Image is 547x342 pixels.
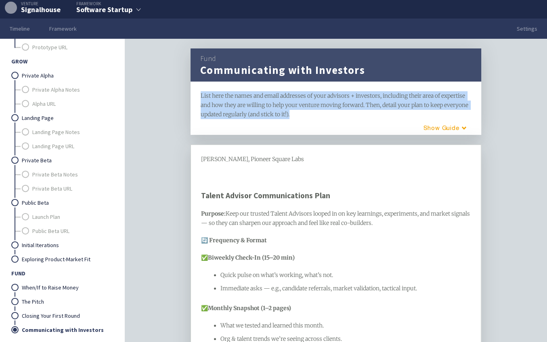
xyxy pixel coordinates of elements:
div: Software Startup [76,6,132,13]
span: Biweekly Check-In (15–20 min) [208,254,295,261]
a: Closing Your First Round [22,309,112,323]
h1: Communicating with Investors [200,63,365,76]
a: Landing Page URL [32,139,112,153]
a: Private Beta Notes [32,168,112,182]
a: Initial Iterations [22,238,112,252]
div: Signalhouse [21,6,61,13]
a: Launch Plan [32,210,112,224]
span: Grow [11,55,112,69]
span: Purpose: [201,210,226,217]
a: Communicating with Investors [22,323,112,337]
a: Prototype URL [32,40,112,55]
span: Talent Advisor Communications Plan [201,191,330,200]
span: 🔄 Frequency & Format [201,237,267,244]
span: Keep our trusted Talent Advisors looped in on key learnings, experiments, and market signals — so... [201,210,471,227]
a: Private Alpha [22,69,112,83]
a: When/If to Raise Money [22,281,112,295]
a: Settings [507,19,547,39]
div: Framework [76,2,132,6]
span: ✅ [201,304,208,312]
button: Guide [408,121,476,134]
a: Private Beta [22,153,112,168]
a: Framework [40,19,86,39]
a: Venture Signalhouse [5,2,61,14]
a: Public Beta URL [32,224,112,238]
div: Venture [5,2,61,6]
span: List here the names and email addresses of your advisors + investors, including their area of exp... [201,92,469,118]
a: Exploring Product-Market Fit [22,252,112,266]
a: Private Alpha Notes [32,83,112,97]
span: ✅ [201,254,208,261]
a: The Pitch [22,295,112,309]
a: Fund [200,54,216,63]
span: Quick pulse on what’s working, what’s not. [220,271,333,279]
span: What we tested and learned this month. [220,322,324,329]
span: Fund [11,266,112,281]
a: Private Beta URL [32,182,112,196]
a: Alpha URL [32,97,112,111]
a: Landing Page [22,111,112,125]
span: [PERSON_NAME], Pioneer Square Labs [201,155,304,163]
span: Monthly Snapshot (1–2 pages) [208,304,291,312]
a: Landing Page Notes [32,125,112,139]
a: Public Beta [22,196,112,210]
span: Immediate asks — e.g., candidate referrals, market validation, tactical input. [220,285,417,292]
